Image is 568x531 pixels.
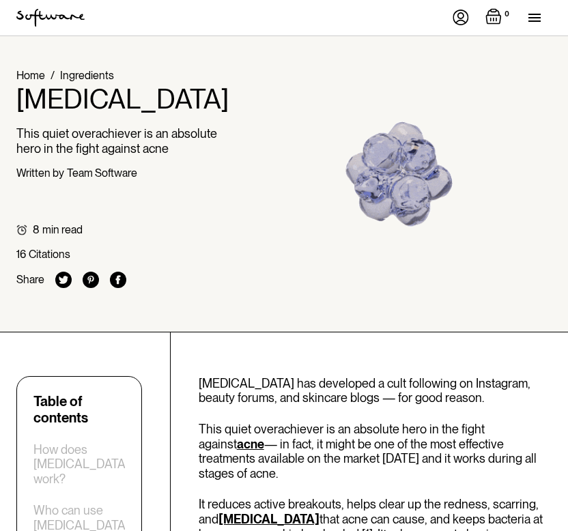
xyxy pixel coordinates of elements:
p: [MEDICAL_DATA] has developed a cult following on Instagram, beauty forums, and skincare blogs — f... [199,376,552,405]
div: Share [16,273,44,286]
img: pinterest icon [83,272,99,288]
p: This quiet overachiever is an absolute hero in the fight against acne [16,126,233,156]
img: twitter icon [55,272,72,288]
a: Home [16,69,45,82]
a: Open empty cart [485,8,512,27]
div: min read [42,223,83,236]
h1: [MEDICAL_DATA] [16,83,233,115]
a: How does [MEDICAL_DATA] work? [33,442,135,487]
img: facebook icon [110,272,126,288]
div: Team Software [67,167,137,180]
div: 16 [16,248,26,261]
p: This quiet overachiever is an absolute hero in the fight against — in fact, it might be one of th... [199,422,552,480]
a: [MEDICAL_DATA] [218,512,319,526]
a: home [16,9,85,27]
div: Table of contents [33,393,135,426]
img: Software Logo [16,9,85,27]
a: Ingredients [60,69,114,82]
div: Written by [16,167,64,180]
a: acne [237,437,264,451]
div: 0 [502,8,512,20]
div: 8 [33,223,40,236]
div: / [51,69,55,82]
div: Citations [29,248,70,261]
